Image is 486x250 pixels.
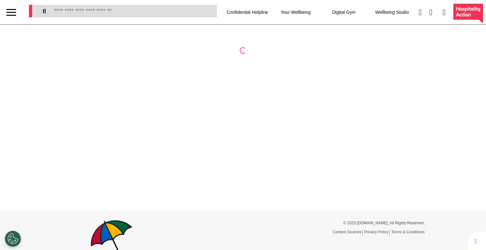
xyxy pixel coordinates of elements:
[5,231,21,247] button: Open Preferences
[391,230,425,234] a: Terms & Conditions
[368,3,416,21] div: Wellbeing Studio
[272,3,320,21] div: Your Wellbeing
[248,220,425,226] p: © 2025 [DOMAIN_NAME]. All Rights Reserved.
[333,230,363,236] a: Content Sources
[223,3,272,21] div: Confidential Helpline
[320,3,368,21] div: Digital Gym
[364,230,390,236] a: Privacy Policy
